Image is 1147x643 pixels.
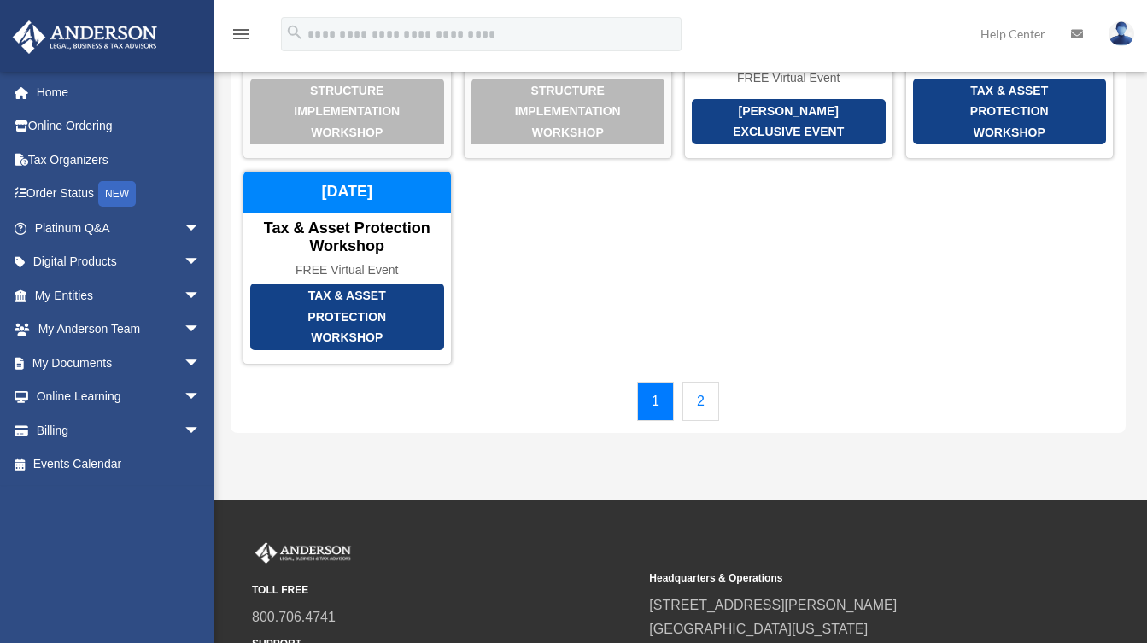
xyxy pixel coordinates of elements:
a: Order StatusNEW [12,177,226,212]
a: My Anderson Teamarrow_drop_down [12,313,226,347]
a: Online Learningarrow_drop_down [12,380,226,414]
div: [PERSON_NAME] Exclusive Event [692,99,886,144]
a: Billingarrow_drop_down [12,413,226,447]
i: search [285,23,304,42]
img: User Pic [1109,21,1134,46]
a: 2 [682,382,719,421]
div: Structure Implementation Workshop [250,79,444,145]
span: arrow_drop_down [184,245,218,280]
a: 1 [637,382,674,421]
div: NEW [98,181,136,207]
a: Tax Organizers [12,143,226,177]
span: arrow_drop_down [184,413,218,448]
span: arrow_drop_down [184,278,218,313]
div: Structure Implementation Workshop [471,79,665,145]
span: arrow_drop_down [184,211,218,246]
div: [DATE] [243,172,451,213]
i: menu [231,24,251,44]
a: My Entitiesarrow_drop_down [12,278,226,313]
a: 800.706.4741 [252,610,336,624]
a: [GEOGRAPHIC_DATA][US_STATE] [649,622,868,636]
a: My Documentsarrow_drop_down [12,346,226,380]
a: menu [231,30,251,44]
div: Tax & Asset Protection Workshop [250,284,444,350]
a: Platinum Q&Aarrow_drop_down [12,211,226,245]
span: arrow_drop_down [184,313,218,348]
a: [STREET_ADDRESS][PERSON_NAME] [649,598,897,612]
a: Events Calendar [12,447,218,482]
div: Tax & Asset Protection Workshop [243,219,451,256]
div: FREE Virtual Event [243,263,451,278]
small: TOLL FREE [252,582,637,599]
div: Tax & Asset Protection Workshop [913,79,1107,145]
span: arrow_drop_down [184,380,218,415]
img: Anderson Advisors Platinum Portal [8,20,162,54]
img: Anderson Advisors Platinum Portal [252,542,354,564]
small: Headquarters & Operations [649,570,1034,587]
a: Online Ordering [12,109,226,143]
span: arrow_drop_down [184,346,218,381]
a: Digital Productsarrow_drop_down [12,245,226,279]
div: FREE Virtual Event [685,71,892,85]
a: Tax & Asset Protection Workshop Tax & Asset Protection Workshop FREE Virtual Event [DATE] [243,171,452,365]
a: Home [12,75,226,109]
